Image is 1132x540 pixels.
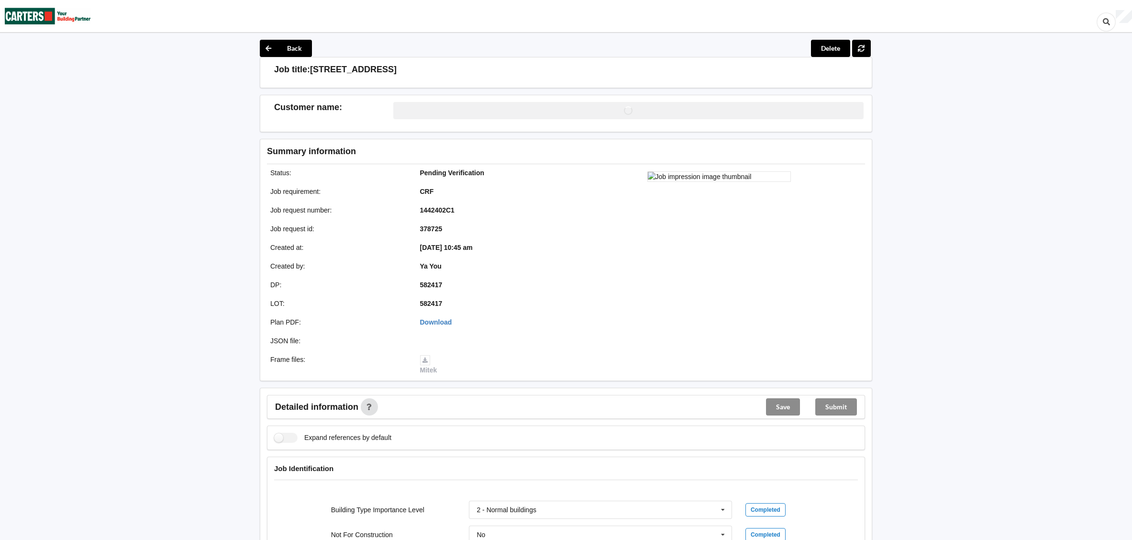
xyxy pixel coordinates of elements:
a: Download [420,318,452,326]
b: CRF [420,188,434,195]
span: Detailed information [275,403,358,411]
img: Carters [5,0,91,32]
div: Status : [264,168,413,178]
button: Delete [811,40,850,57]
div: Job request id : [264,224,413,234]
a: Mitek [420,356,437,374]
div: LOT : [264,299,413,308]
div: Plan PDF : [264,317,413,327]
div: DP : [264,280,413,290]
div: 2 - Normal buildings [477,506,536,513]
h4: Job Identification [274,464,858,473]
h3: Summary information [267,146,712,157]
b: 582417 [420,281,443,289]
b: 582417 [420,300,443,307]
div: Completed [745,503,786,517]
label: Building Type Importance Level [331,506,424,514]
label: Expand references by default [274,433,391,443]
div: Frame files : [264,355,413,375]
div: User Profile [1116,10,1132,23]
div: JSON file : [264,336,413,346]
div: No [477,531,485,538]
div: Created by : [264,261,413,271]
img: Job impression image thumbnail [647,171,791,182]
div: Job requirement : [264,187,413,196]
b: 1442402C1 [420,206,455,214]
h3: Customer name : [274,102,393,113]
b: Pending Verification [420,169,485,177]
b: [DATE] 10:45 am [420,244,473,251]
button: Back [260,40,312,57]
b: 378725 [420,225,443,233]
div: Job request number : [264,205,413,215]
label: Not For Construction [331,531,393,539]
div: Created at : [264,243,413,252]
b: Ya You [420,262,442,270]
h3: [STREET_ADDRESS] [310,64,397,75]
h3: Job title: [274,64,310,75]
